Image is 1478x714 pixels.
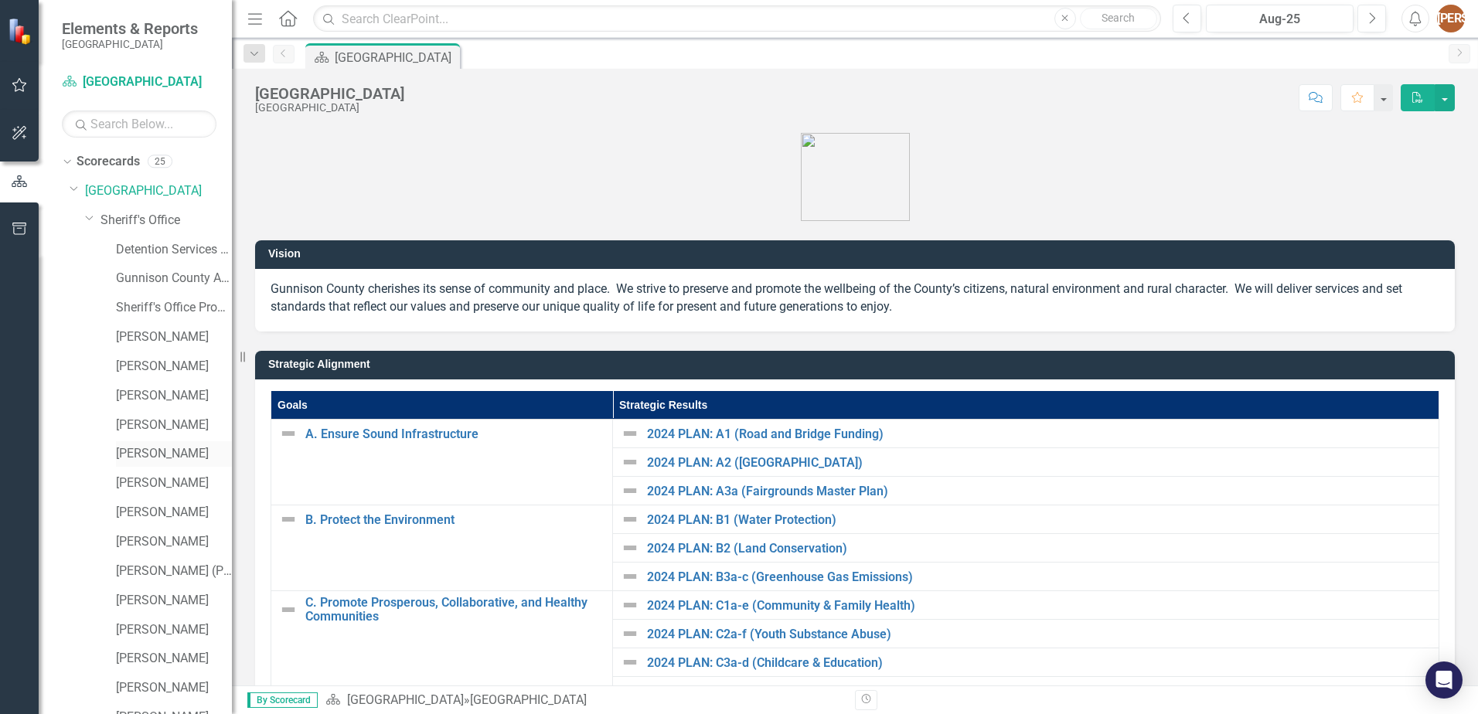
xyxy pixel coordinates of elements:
img: Not Defined [621,567,639,586]
a: A. Ensure Sound Infrastructure [305,427,604,441]
a: 2024 PLAN: C4 (Airport Economic Impact) [647,685,1431,699]
a: 2024 PLAN: B1 (Water Protection) [647,513,1431,527]
a: [GEOGRAPHIC_DATA] [62,73,216,91]
button: Aug-25 [1206,5,1354,32]
a: [PERSON_NAME] [116,387,232,405]
img: Not Defined [621,624,639,643]
a: [PERSON_NAME] (Patrol) [116,563,232,580]
div: Aug-25 [1211,10,1348,29]
a: 2024 PLAN: A1 (Road and Bridge Funding) [647,427,1431,441]
a: 2024 PLAN: B3a-c (Greenhouse Gas Emissions) [647,570,1431,584]
a: [PERSON_NAME] [116,533,232,551]
div: » [325,692,843,709]
a: [PERSON_NAME] [116,650,232,668]
a: 2024 PLAN: A2 ([GEOGRAPHIC_DATA]) [647,456,1431,470]
button: Search [1080,8,1157,29]
img: Not Defined [279,424,298,443]
div: 25 [148,155,172,168]
a: [PERSON_NAME] [116,621,232,639]
img: Not Defined [621,682,639,700]
a: Sheriff's Office [100,212,232,229]
img: Not Defined [621,539,639,557]
img: Not Defined [621,453,639,471]
a: 2024 PLAN: C2a-f (Youth Substance Abuse) [647,627,1431,641]
a: 2024 PLAN: B2 (Land Conservation) [647,542,1431,556]
img: Not Defined [621,481,639,500]
div: [GEOGRAPHIC_DATA] [335,48,456,67]
a: 2024 PLAN: C3a-d (Childcare & Education) [647,656,1431,670]
span: By Scorecard [247,692,318,708]
a: [GEOGRAPHIC_DATA] [347,692,464,707]
div: Open Intercom Messenger [1425,661,1463,699]
img: Not Defined [621,510,639,529]
a: B. Protect the Environment [305,513,604,527]
a: [PERSON_NAME] [116,358,232,376]
img: Not Defined [279,600,298,619]
a: Scorecards [77,153,140,171]
div: [GEOGRAPHIC_DATA] [255,102,404,114]
img: Not Defined [621,653,639,671]
img: Not Defined [621,424,639,443]
img: Gunnison%20Co%20Logo%20E-small.png [801,133,910,221]
a: Gunnison County Alternative Services Program [116,270,232,287]
a: [GEOGRAPHIC_DATA] [85,182,232,200]
a: C. Promote Prosperous, Collaborative, and Healthy Communities [305,596,604,623]
div: [GEOGRAPHIC_DATA] [470,692,587,707]
a: [PERSON_NAME] [116,474,232,492]
a: [PERSON_NAME] [116,679,232,697]
button: [PERSON_NAME] [1437,5,1465,32]
input: Search Below... [62,110,216,138]
a: [PERSON_NAME] [116,445,232,463]
a: 2024 PLAN: A3a (Fairgrounds Master Plan) [647,484,1431,498]
h3: Vision [268,248,1447,260]
a: [PERSON_NAME] [116,416,232,434]
a: 2024 PLAN: C1a-e (Community & Family Health) [647,599,1431,613]
img: ClearPoint Strategy [8,18,35,45]
a: Detention Services Program [116,241,232,259]
a: [PERSON_NAME] [116,504,232,522]
span: Elements & Reports [62,19,198,38]
span: Search [1102,12,1135,24]
img: Not Defined [279,510,298,529]
a: [PERSON_NAME] [116,592,232,610]
a: [PERSON_NAME] [116,328,232,346]
img: Not Defined [621,596,639,614]
p: Gunnison County cherishes its sense of community and place. We strive to preserve and promote the... [271,280,1439,316]
h3: Strategic Alignment [268,359,1447,370]
div: [GEOGRAPHIC_DATA] [255,85,404,102]
small: [GEOGRAPHIC_DATA] [62,38,198,50]
a: Sheriff's Office Program [116,299,232,317]
input: Search ClearPoint... [313,5,1161,32]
